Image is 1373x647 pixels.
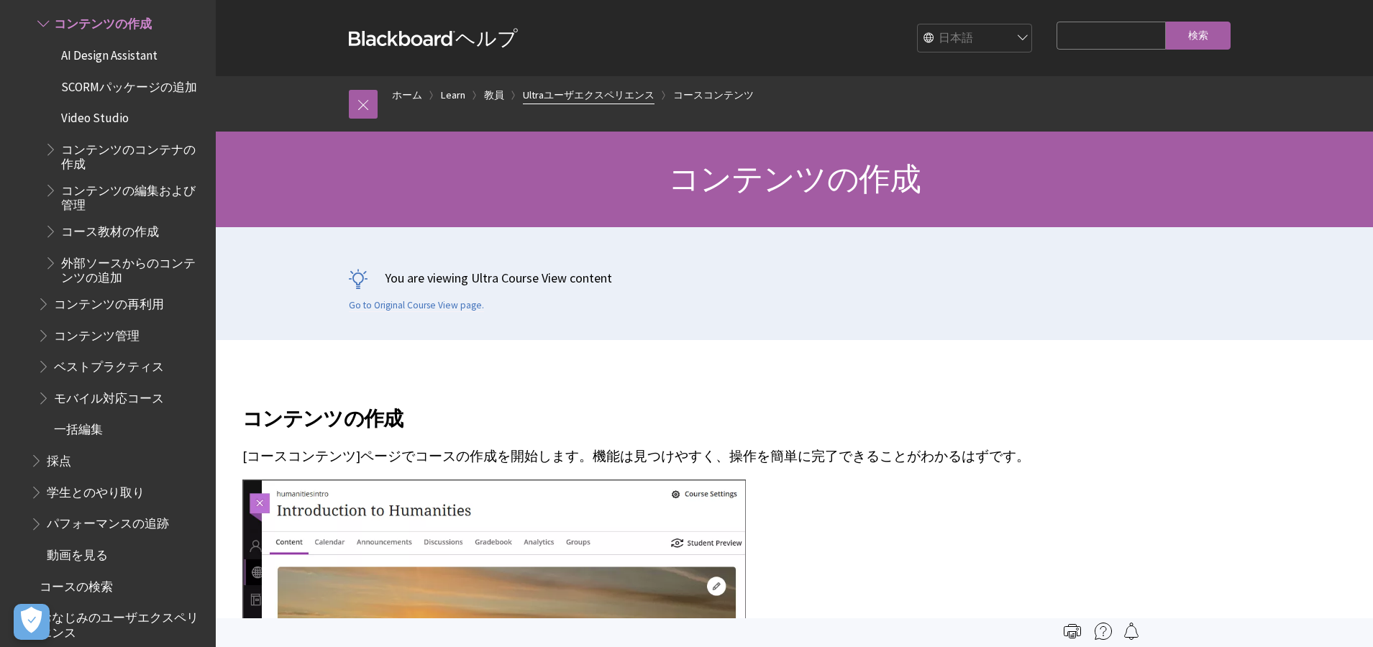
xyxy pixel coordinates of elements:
[1166,22,1231,50] input: 検索
[54,386,164,405] span: モバイル対応コース
[54,354,164,374] span: ベストプラクティス
[1095,623,1112,640] img: More help
[349,299,484,312] a: Go to Original Course View page.
[242,386,1134,433] h2: コンテンツの作成
[1064,623,1081,640] img: Print
[349,31,455,46] strong: Blackboard
[47,480,145,500] span: 学生とのやり取り
[54,12,152,31] span: コンテンツの作成
[1123,623,1140,640] img: Follow this page
[61,106,129,125] span: Video Studio
[61,137,206,171] span: コンテンツのコンテナの作成
[61,219,159,239] span: コース教材の作成
[54,292,164,311] span: コンテンツの再利用
[54,418,103,437] span: 一括編集
[47,512,169,531] span: パフォーマンスの追跡
[47,449,71,468] span: 採点
[918,24,1033,53] select: Site Language Selector
[61,251,206,285] span: 外部ソースからのコンテンツの追加
[484,86,504,104] a: 教員
[61,43,158,63] span: AI Design Assistant
[40,574,113,594] span: コースの検索
[673,86,754,104] a: コースコンテンツ
[54,323,140,343] span: コンテンツ管理
[61,75,197,94] span: SCORMパッケージの追加
[61,178,206,212] span: コンテンツの編集および管理
[441,86,465,104] a: Learn
[392,86,422,104] a: ホーム
[242,447,1134,466] p: [コースコンテンツ]ページでコースの作成を開始します。機能は見つけやすく、操作を簡単に完了できることがわかるはずです。
[349,25,518,51] a: Blackboardヘルプ
[47,543,108,562] span: 動画を見る
[668,159,921,198] span: コンテンツの作成
[40,606,206,640] span: おなじみのユーザエクスペリエンス
[523,86,654,104] a: Ultraユーザエクスペリエンス
[349,269,1241,287] p: You are viewing Ultra Course View content
[14,604,50,640] button: 優先設定センターを開く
